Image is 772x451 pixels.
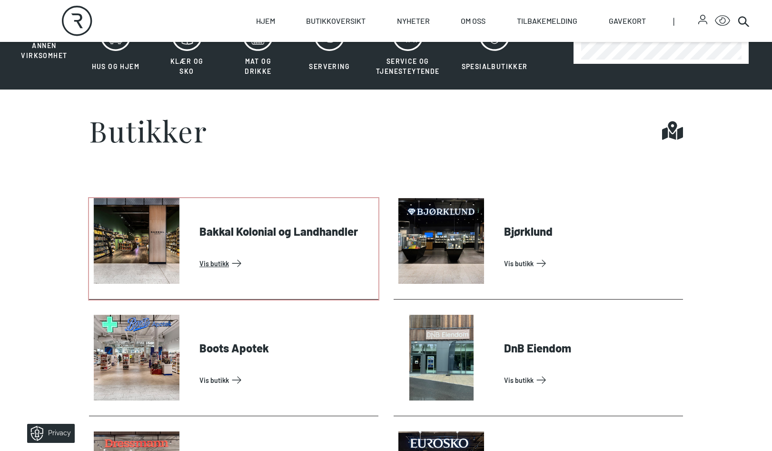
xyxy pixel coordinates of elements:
[245,57,271,75] span: Mat og drikke
[295,20,364,82] button: Servering
[89,116,207,145] h1: Butikker
[309,62,350,70] span: Servering
[504,372,679,388] a: Vis Butikk: DnB Eiendom
[81,20,150,82] button: Hus og hjem
[504,256,679,271] a: Vis Butikk: Bjørklund
[170,57,204,75] span: Klær og sko
[92,62,139,70] span: Hus og hjem
[366,20,450,82] button: Service og tjenesteytende
[715,13,730,29] button: Open Accessibility Menu
[452,20,538,82] button: Spesialbutikker
[223,20,293,82] button: Mat og drikke
[462,62,528,70] span: Spesialbutikker
[199,372,375,388] a: Vis Butikk: Boots Apotek
[376,57,440,75] span: Service og tjenesteytende
[152,20,222,82] button: Klær og sko
[10,421,87,446] iframe: Manage Preferences
[199,256,375,271] a: Vis Butikk: Bakkal Kolonial og Landhandler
